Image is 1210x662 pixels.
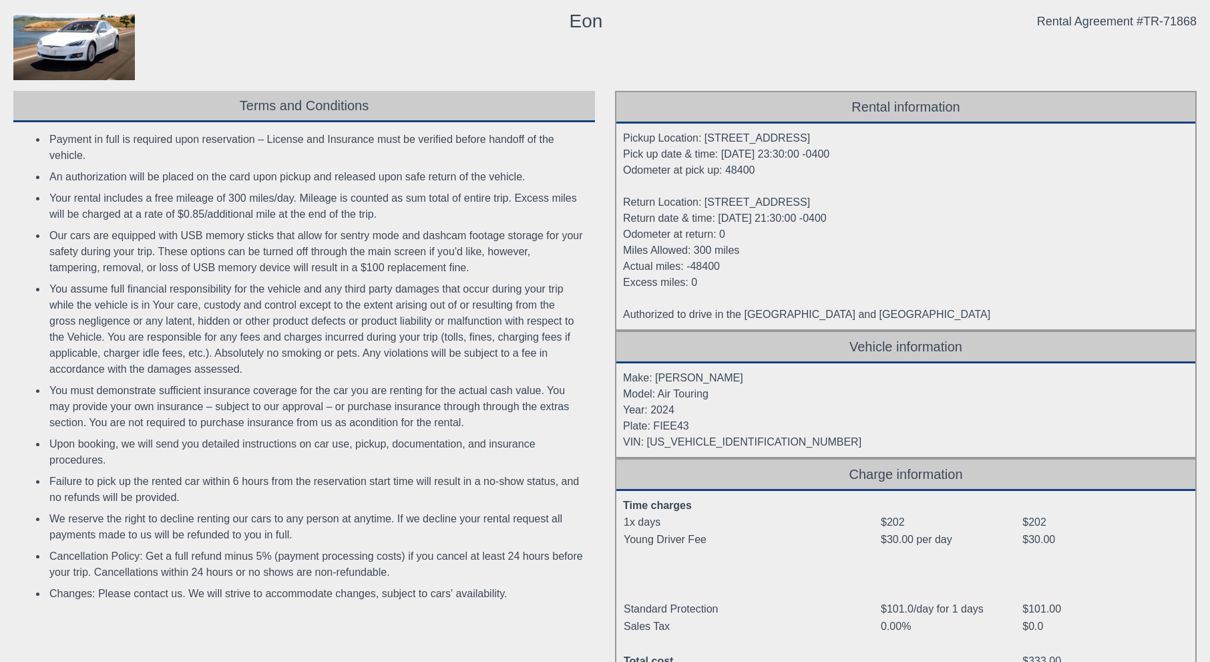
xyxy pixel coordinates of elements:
li: Our cars are equipped with USB memory sticks that allow for sentry mode and dashcam footage stora... [47,225,586,279]
li: Failure to pick up the rented car within 6 hours from the reservation start time will result in a... [47,471,586,508]
td: 1x days [623,514,880,531]
div: Eon [570,13,603,29]
td: $202 [1022,514,1186,531]
div: Rental information [616,92,1195,124]
div: Rental Agreement #TR-71868 [1037,13,1197,29]
td: Standard Protection [623,601,880,618]
div: Time charges [623,498,1186,514]
li: An authorization will be placed on the card upon pickup and released upon safe return of the vehi... [47,166,586,188]
div: Vehicle information [616,332,1195,363]
td: $30.00 per day [880,531,1022,548]
div: Terms and Conditions [13,91,595,122]
td: $101.00 [1022,601,1186,618]
img: contract_model.jpg [13,13,135,80]
li: Your rental includes a free mileage of 300 miles/day. Mileage is counted as sum total of entire t... [47,188,586,225]
li: Upon booking, we will send you detailed instructions on car use, pickup, documentation, and insur... [47,434,586,471]
td: 0.00% [880,618,1022,635]
td: $30.00 [1022,531,1186,548]
li: Payment in full is required upon reservation – License and Insurance must be verified before hand... [47,129,586,166]
li: Changes: Please contact us. We will strive to accommodate changes, subject to cars' availability. [47,583,586,605]
td: $202 [880,514,1022,531]
li: You assume full financial responsibility for the vehicle and any third party damages that occur d... [47,279,586,380]
td: Sales Tax [623,618,880,635]
td: $101.0/day for 1 days [880,601,1022,618]
td: Young Driver Fee [623,531,880,548]
div: Pickup Location: [STREET_ADDRESS] Pick up date & time: [DATE] 23:30:00 -0400 Odometer at pick up:... [616,124,1195,329]
li: We reserve the right to decline renting our cars to any person at anytime. If we decline your ren... [47,508,586,546]
li: Cancellation Policy: Get a full refund minus 5% (payment processing costs) if you cancel at least... [47,546,586,583]
li: You must demonstrate sufficient insurance coverage for the car you are renting for the actual cas... [47,380,586,434]
div: Make: [PERSON_NAME] Model: Air Touring Year: 2024 Plate: FIEE43 VIN: [US_VEHICLE_IDENTIFICATION_N... [616,363,1195,457]
div: Charge information [616,460,1195,491]
td: $0.0 [1022,618,1186,635]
